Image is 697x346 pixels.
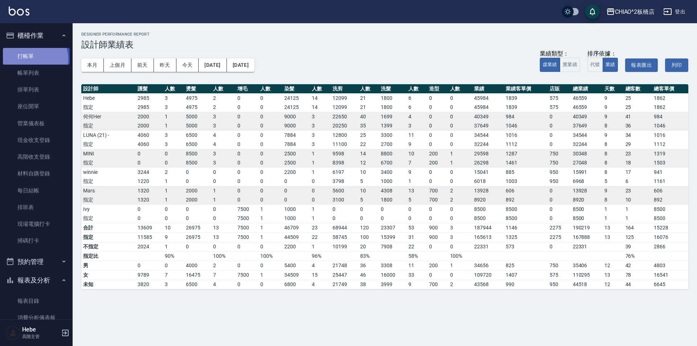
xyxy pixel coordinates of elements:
td: 8 [603,149,623,158]
td: 35 [358,121,379,131]
button: 登出 [660,5,688,19]
td: 6197 [331,167,358,177]
td: 0 [236,177,258,186]
td: 575 [548,103,571,112]
td: 37649 [571,121,603,131]
td: 1112 [652,140,688,149]
td: 0 [258,121,282,131]
td: 指定 [81,103,136,112]
td: 0 [448,177,472,186]
p: 高階主管 [22,333,59,340]
td: 2 [163,167,184,177]
td: 8398 [331,158,358,168]
td: 3 [211,121,235,131]
td: 25 [358,130,379,140]
td: 0 [258,149,282,158]
td: 0 [258,93,282,103]
td: 0 [236,167,258,177]
td: 0 [258,177,282,186]
td: 1 [163,112,184,121]
button: 業績 [603,58,618,72]
td: 17 [624,167,652,177]
th: 總客單價 [652,84,688,94]
th: 店販 [548,84,571,94]
td: 40349 [472,112,504,121]
button: save [585,4,600,19]
td: 9 [603,130,623,140]
td: 0 [282,177,310,186]
td: 2000 [136,112,163,121]
td: 1399 [379,121,406,131]
td: 4308 [379,186,406,195]
td: 6018 [472,177,504,186]
td: 0 [258,158,282,168]
th: 人數 [258,84,282,94]
td: 34544 [571,130,603,140]
td: 9 [407,167,427,177]
td: 9 [603,93,623,103]
td: 0 [310,186,331,195]
td: 0 [184,177,211,186]
td: 1 [310,149,331,158]
button: 今天 [176,58,199,72]
td: 941 [652,167,688,177]
td: 9 [603,112,623,121]
a: 座位開單 [3,98,70,115]
td: 200 [427,158,448,168]
td: 45984 [472,103,504,112]
a: 高階收支登錄 [3,148,70,165]
td: 0 [236,140,258,149]
td: MINI [81,149,136,158]
a: 材料自購登錄 [3,165,70,182]
td: 885 [504,167,548,177]
td: 34544 [472,130,504,140]
td: 3 [407,121,427,131]
td: 1862 [652,103,688,112]
th: 業績客單價 [504,84,548,94]
td: 4 [407,112,427,121]
button: 實業績 [560,58,580,72]
td: 8 [603,158,623,168]
a: 每日結帳 [3,182,70,199]
td: 0 [427,103,448,112]
th: 人數 [407,84,427,94]
td: 37649 [472,121,504,131]
td: 3 [163,93,184,103]
td: 34 [624,130,652,140]
td: 1 [310,167,331,177]
th: 設計師 [81,84,136,94]
td: 1862 [652,93,688,103]
td: Hebe [81,93,136,103]
td: 4060 [136,130,163,140]
td: 10 [407,149,427,158]
td: 6 [407,93,427,103]
td: 2000 [184,186,211,195]
td: 22 [358,140,379,149]
td: 0 [448,103,472,112]
button: 報表匯出 [625,58,658,72]
td: 3 [310,121,331,131]
td: 3 [163,103,184,112]
td: 27048 [571,158,603,168]
th: 造型 [427,84,448,94]
td: 10 [358,186,379,195]
td: 1046 [652,121,688,131]
td: 1 [163,186,184,195]
td: 40349 [571,112,603,121]
a: 掃碼打卡 [3,232,70,249]
td: 9598 [331,149,358,158]
td: 0 [548,130,571,140]
td: 6500 [184,130,211,140]
button: CHIAO^2板橋店 [603,4,658,19]
td: 1112 [504,140,548,149]
td: 1839 [504,93,548,103]
td: 0 [258,167,282,177]
td: 0 [258,186,282,195]
td: 1503 [652,158,688,168]
td: LUNA (21) - [81,130,136,140]
td: 7 [407,158,427,168]
td: 1800 [379,93,406,103]
td: 3300 [379,130,406,140]
td: 4 [211,130,235,140]
td: 0 [427,140,448,149]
